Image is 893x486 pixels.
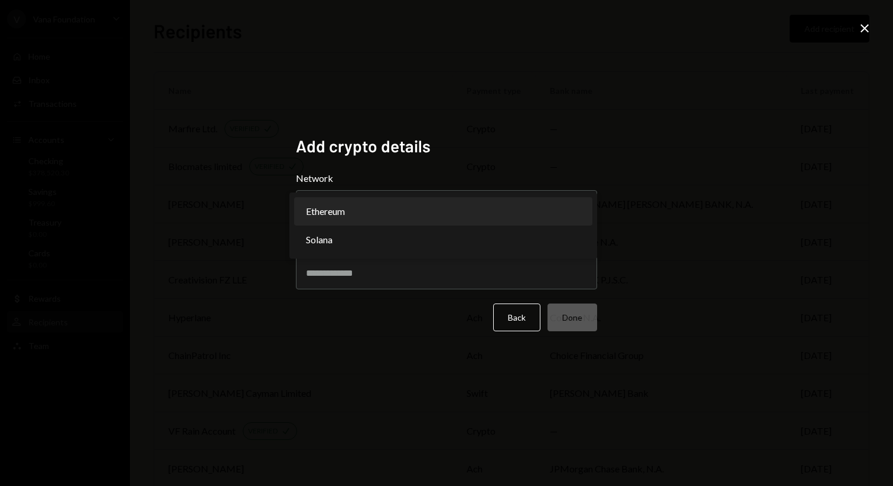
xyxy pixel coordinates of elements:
label: Network [296,171,597,185]
button: Back [493,304,540,331]
span: Solana [306,233,333,247]
button: Network [296,190,597,223]
span: Ethereum [306,204,345,218]
h2: Add crypto details [296,135,597,158]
